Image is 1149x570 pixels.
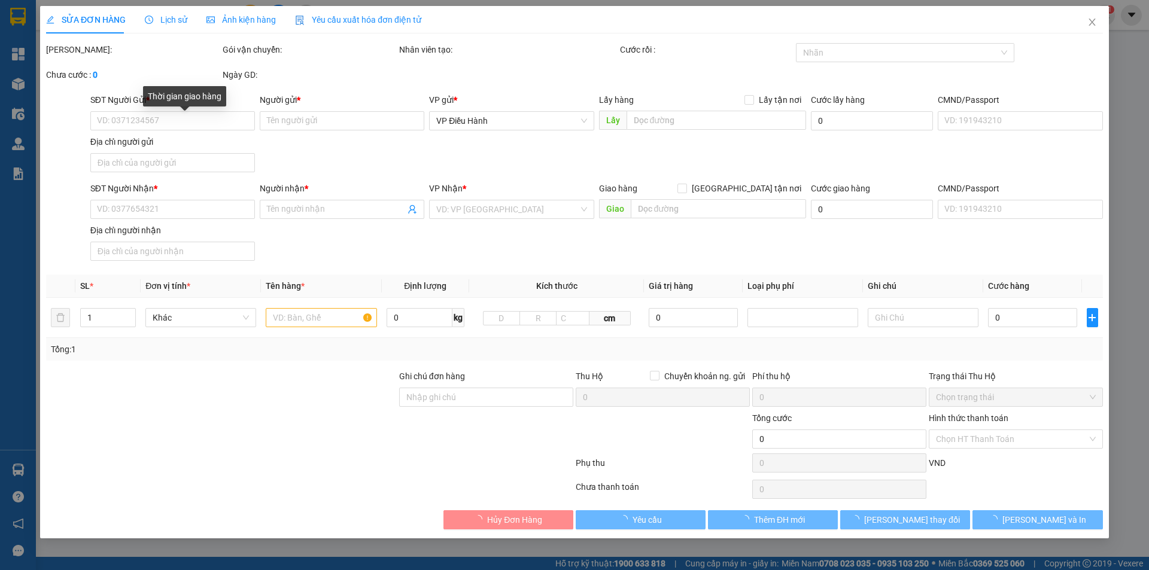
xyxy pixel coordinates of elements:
span: clock-circle [145,16,153,24]
input: Địa chỉ của người gửi [90,153,255,172]
span: Chuyển khoản ng. gửi [659,370,750,383]
span: SL [80,281,90,291]
span: loading [741,515,754,523]
input: VD: Bàn, Ghế [266,308,377,327]
input: Dọc đường [627,111,806,130]
span: Cước hàng [989,281,1030,291]
span: Định lượng [404,281,446,291]
input: R [519,311,557,325]
button: Close [1075,6,1109,39]
label: Cước lấy hàng [811,95,865,105]
span: loading [989,515,1002,523]
span: [PERSON_NAME] và In [1002,513,1086,526]
div: Cước rồi : [620,43,794,56]
span: Yêu cầu xuất hóa đơn điện tử [295,15,421,25]
span: Đơn vị tính [146,281,191,291]
span: loading [851,515,864,523]
button: delete [51,308,70,327]
input: Địa chỉ của người nhận [90,242,255,261]
span: Giá trị hàng [649,281,694,291]
span: Lịch sử [145,15,187,25]
input: Cước giao hàng [811,200,933,219]
div: Ngày GD: [223,68,397,81]
span: Khác [153,309,250,327]
strong: BIÊN NHẬN VẬN CHUYỂN BẢO AN EXPRESS [38,17,263,31]
strong: (Công Ty TNHH Chuyển Phát Nhanh Bảo An - MST: 0109597835) [35,33,266,42]
div: SĐT Người Gửi [90,93,255,106]
span: Giao [599,199,631,218]
span: user-add [408,205,418,214]
span: Thu Hộ [576,371,603,381]
div: Chưa cước : [46,68,220,81]
input: C [556,311,589,325]
span: Thêm ĐH mới [754,513,805,526]
input: Dọc đường [631,199,806,218]
span: loading [474,515,487,523]
span: Tên hàng [266,281,305,291]
div: Người nhận [260,182,424,195]
div: Người gửi [260,93,424,106]
input: Cước lấy hàng [811,111,933,130]
button: [PERSON_NAME] và In [973,510,1103,529]
button: Yêu cầu [576,510,706,529]
div: Tổng: 1 [51,343,443,356]
div: CMND/Passport [938,93,1102,106]
span: kg [452,308,464,327]
span: SỬA ĐƠN HÀNG [46,15,126,25]
span: edit [46,16,54,24]
span: [PERSON_NAME] thay đổi [864,513,960,526]
img: icon [295,16,305,25]
div: Thời gian giao hàng [143,86,226,106]
div: Gói vận chuyển: [223,43,397,56]
th: Ghi chú [863,275,983,298]
button: [PERSON_NAME] thay đổi [840,510,970,529]
button: Thêm ĐH mới [708,510,838,529]
span: loading [619,515,633,523]
span: [GEOGRAPHIC_DATA] tận nơi [687,182,806,195]
span: VP Điều Hành [437,112,587,130]
input: Ghi Chú [868,308,978,327]
span: [PHONE_NUMBER] (7h - 21h) [77,47,281,92]
b: 0 [93,70,98,80]
label: Cước giao hàng [811,184,870,193]
span: Hủy Đơn Hàng [487,513,542,526]
button: Hủy Đơn Hàng [443,510,573,529]
th: Loại phụ phí [743,275,863,298]
div: Nhân viên tạo: [399,43,618,56]
span: CSKH: [22,47,281,92]
span: Lấy hàng [599,95,634,105]
span: Ảnh kiện hàng [206,15,276,25]
span: close [1087,17,1097,27]
span: picture [206,16,215,24]
input: Ghi chú đơn hàng [399,388,573,407]
label: Hình thức thanh toán [929,413,1008,423]
div: SĐT Người Nhận [90,182,255,195]
button: plus [1087,308,1098,327]
span: Kích thước [536,281,577,291]
span: Lấy tận nơi [754,93,806,106]
span: Tổng cước [752,413,792,423]
span: cm [589,311,630,325]
span: Yêu cầu [633,513,662,526]
div: Phụ thu [574,456,751,477]
div: Phí thu hộ [752,370,926,388]
div: VP gửi [430,93,594,106]
span: plus [1087,313,1098,322]
span: Lấy [599,111,627,130]
span: VND [929,458,946,468]
span: Giao hàng [599,184,637,193]
input: D [483,311,520,325]
div: Địa chỉ người nhận [90,224,255,237]
span: Chọn trạng thái [936,388,1096,406]
div: CMND/Passport [938,182,1102,195]
span: VP Nhận [430,184,463,193]
div: [PERSON_NAME]: [46,43,220,56]
div: Địa chỉ người gửi [90,135,255,148]
label: Ghi chú đơn hàng [399,371,465,381]
div: Trạng thái Thu Hộ [929,370,1103,383]
div: Chưa thanh toán [574,480,751,501]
